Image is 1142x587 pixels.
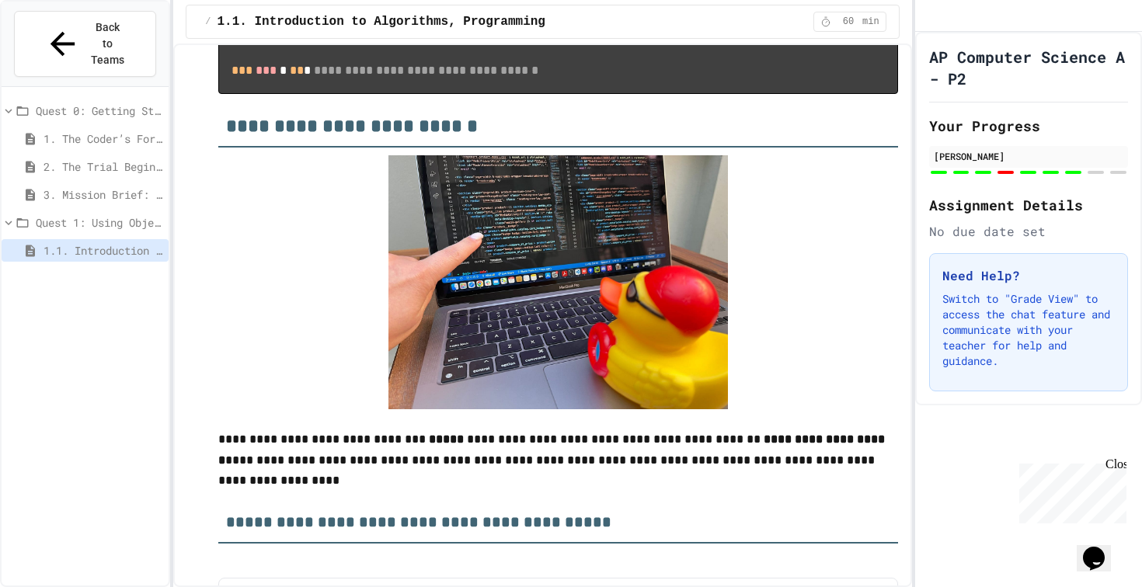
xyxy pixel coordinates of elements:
div: Chat with us now!Close [6,6,107,99]
span: Quest 0: Getting Started [36,102,162,119]
span: 1.1. Introduction to Algorithms, Programming, and Compilers [218,12,658,31]
span: min [862,16,879,28]
h2: Your Progress [929,115,1128,137]
div: No due date set [929,222,1128,241]
span: 1.1. Introduction to Algorithms, Programming, and Compilers [44,242,162,259]
h3: Need Help? [942,266,1115,285]
button: Back to Teams [14,11,156,77]
p: Switch to "Grade View" to access the chat feature and communicate with your teacher for help and ... [942,291,1115,369]
span: Back to Teams [90,19,127,68]
div: [PERSON_NAME] [934,149,1123,163]
iframe: chat widget [1077,525,1126,571]
span: / [205,16,211,28]
span: 3. Mission Brief: Print vs. Println Quest [44,186,162,203]
span: 1. The Coder’s Forge [44,130,162,147]
span: Quest 1: Using Objects and Methods [36,214,162,231]
span: 60 [836,16,861,28]
iframe: chat widget [1013,457,1126,523]
span: 2. The Trial Beginnings [44,158,162,175]
h1: AP Computer Science A - P2 [929,46,1128,89]
h2: Assignment Details [929,194,1128,216]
